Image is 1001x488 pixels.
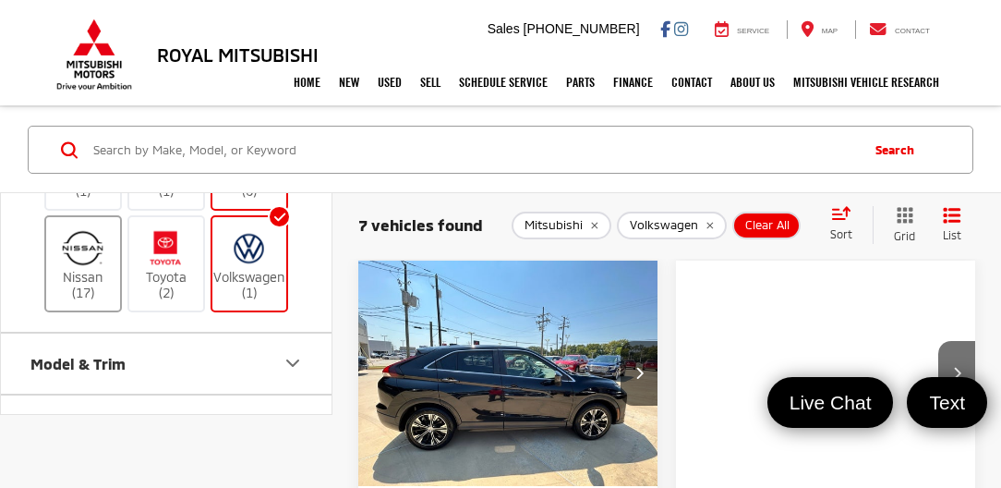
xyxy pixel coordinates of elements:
button: remove Volkswagen [617,212,727,239]
a: Contact [662,59,721,105]
img: Royal Mitsubishi in Baton Rouge, LA) [223,226,274,270]
label: Toyota (2) [129,226,204,301]
label: Nissan (17) [46,226,121,301]
span: Sort [830,227,852,240]
button: Select sort value [821,206,873,243]
button: Next image [621,341,657,406]
a: Facebook: Click to visit our Facebook page [660,21,670,36]
label: Volkswagen (1) [212,226,287,301]
span: Live Chat [780,390,881,415]
span: Map [822,27,838,35]
span: List [943,227,961,243]
span: [PHONE_NUMBER] [524,21,640,36]
a: About Us [721,59,784,105]
span: Text [920,390,974,415]
a: Used [368,59,411,105]
a: Schedule Service: Opens in a new tab [450,59,557,105]
img: Mitsubishi [53,18,136,91]
button: Search [857,127,941,173]
button: Price [1,396,333,456]
button: Next image [938,341,975,406]
a: Live Chat [767,377,894,428]
span: Grid [894,228,915,244]
button: Grid View [873,206,929,244]
span: Volkswagen [630,218,698,233]
button: remove Mitsubishi [512,212,611,239]
h3: Royal Mitsubishi [157,44,319,65]
input: Search by Make, Model, or Keyword [91,128,857,172]
a: 2022 Mitsubishi Eclipse Cross SE2022 Mitsubishi Eclipse Cross SE2022 Mitsubishi Eclipse Cross SE2... [357,261,659,486]
a: Contact [855,20,944,39]
img: Royal Mitsubishi in Baton Rouge, LA) [140,226,191,270]
a: Home [284,59,330,105]
a: Mitsubishi Vehicle Research [784,59,948,105]
button: Clear All [732,212,801,239]
span: Sales [488,21,520,36]
div: 2022 Mitsubishi Eclipse Cross SE 0 [357,261,659,486]
span: Contact [895,27,930,35]
a: Parts: Opens in a new tab [557,59,604,105]
button: List View [929,206,975,244]
img: Royal Mitsubishi in Baton Rouge, LA) [57,226,108,270]
a: Instagram: Click to visit our Instagram page [674,21,688,36]
a: Text [907,377,987,428]
a: Finance [604,59,662,105]
span: 7 vehicles found [358,215,483,234]
div: Price [282,414,304,436]
a: Map [787,20,851,39]
div: Model & Trim [282,352,304,374]
a: New [330,59,368,105]
span: Mitsubishi [525,218,583,233]
span: Clear All [745,218,790,233]
a: Sell [411,59,450,105]
button: Model & TrimModel & Trim [1,334,333,394]
img: 2022 Mitsubishi Eclipse Cross SE [357,261,659,487]
span: Service [737,27,769,35]
a: Service [701,20,783,39]
div: Model & Trim [30,355,126,372]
